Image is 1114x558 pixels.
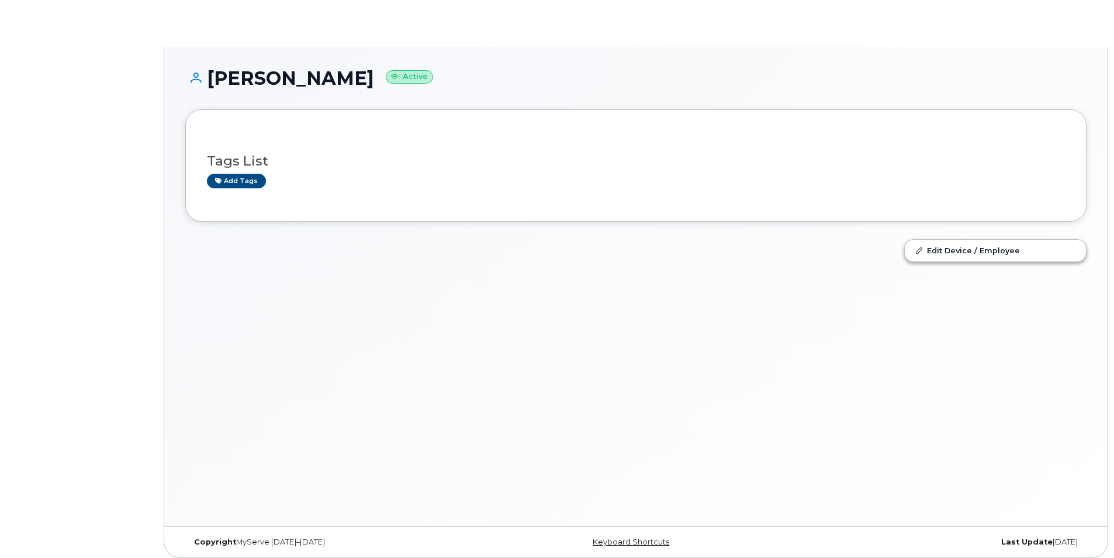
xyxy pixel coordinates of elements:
[593,538,669,546] a: Keyboard Shortcuts
[386,70,433,84] small: Active
[905,240,1086,261] a: Edit Device / Employee
[194,538,236,546] strong: Copyright
[786,538,1087,547] div: [DATE]
[207,154,1065,168] h3: Tags List
[185,68,1087,88] h1: [PERSON_NAME]
[1001,538,1053,546] strong: Last Update
[207,174,266,188] a: Add tags
[185,538,486,547] div: MyServe [DATE]–[DATE]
